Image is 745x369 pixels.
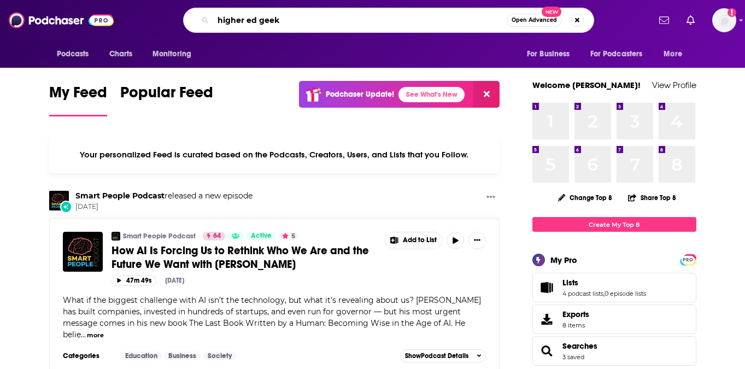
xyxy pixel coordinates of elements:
a: Lists [536,280,558,295]
button: open menu [49,44,103,65]
span: Show Podcast Details [405,352,468,360]
a: 0 episode lists [605,290,646,297]
a: Lists [562,278,646,288]
button: Show More Button [482,191,500,204]
button: Change Top 8 [552,191,619,204]
span: [DATE] [75,202,253,212]
a: Smart People Podcast [75,191,165,201]
span: Exports [562,309,589,319]
span: Active [251,231,272,242]
a: Welcome [PERSON_NAME]! [532,80,641,90]
a: Active [247,232,276,241]
input: Search podcasts, credits, & more... [213,11,507,29]
a: View Profile [652,80,696,90]
a: Exports [532,304,696,334]
a: Popular Feed [120,83,213,116]
a: Searches [562,341,597,351]
a: My Feed [49,83,107,116]
span: My Feed [49,83,107,108]
span: For Business [527,46,570,62]
a: 4 podcast lists [562,290,603,297]
img: How AI Is Forcing Us to Rethink Who We Are and the Future We Want with Jeff Burningham [63,232,103,272]
span: Exports [536,312,558,327]
img: Smart People Podcast [112,232,120,241]
a: Smart People Podcast [123,232,196,241]
span: Searches [532,336,696,366]
span: 64 [213,231,221,242]
span: PRO [682,256,695,264]
p: Podchaser Update! [326,90,394,99]
button: 5 [279,232,298,241]
span: For Podcasters [590,46,643,62]
button: Show More Button [385,232,442,249]
div: Your personalized Feed is curated based on the Podcasts, Creators, Users, and Lists that you Follow. [49,136,500,173]
button: ShowPodcast Details [400,349,486,362]
span: ... [81,330,86,339]
button: more [87,331,104,340]
span: Podcasts [57,46,89,62]
div: My Pro [550,255,577,265]
h3: released a new episode [75,191,253,201]
a: 3 saved [562,353,584,361]
h3: Categories [63,352,112,360]
a: 64 [203,232,225,241]
span: Charts [109,46,133,62]
span: 8 items [562,321,589,329]
span: , [603,290,605,297]
span: Monitoring [152,46,191,62]
div: Search podcasts, credits, & more... [183,8,594,33]
span: How AI Is Forcing Us to Rethink Who We Are and the Future We Want with [PERSON_NAME] [112,244,369,271]
a: Show notifications dropdown [655,11,673,30]
span: Open Advanced [512,17,557,23]
img: Smart People Podcast [49,191,69,210]
span: Lists [562,278,578,288]
button: Open AdvancedNew [507,14,562,27]
span: Add to List [403,236,437,244]
button: 47m 49s [112,276,156,286]
button: open menu [583,44,659,65]
a: Create My Top 8 [532,217,696,232]
span: Logged in as KSKristina [712,8,736,32]
span: Popular Feed [120,83,213,108]
button: open menu [519,44,584,65]
a: Searches [536,343,558,359]
button: open menu [656,44,696,65]
a: Society [203,352,236,360]
div: New Episode [60,201,72,213]
span: More [664,46,682,62]
button: Show More Button [468,232,486,249]
a: How AI Is Forcing Us to Rethink Who We Are and the Future We Want with [PERSON_NAME] [112,244,377,271]
span: What if the biggest challenge with AI isn’t the technology, but what it’s revealing about us? [PE... [63,295,481,339]
div: [DATE] [165,277,184,284]
a: Charts [102,44,139,65]
img: User Profile [712,8,736,32]
svg: Add a profile image [728,8,736,17]
a: PRO [682,255,695,263]
a: See What's New [398,87,465,102]
button: Show profile menu [712,8,736,32]
a: Education [121,352,162,360]
button: Share Top 8 [627,187,677,208]
button: open menu [145,44,206,65]
a: Business [164,352,201,360]
img: Podchaser - Follow, Share and Rate Podcasts [9,10,114,31]
span: New [542,7,561,17]
a: Show notifications dropdown [682,11,699,30]
span: Lists [532,273,696,302]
